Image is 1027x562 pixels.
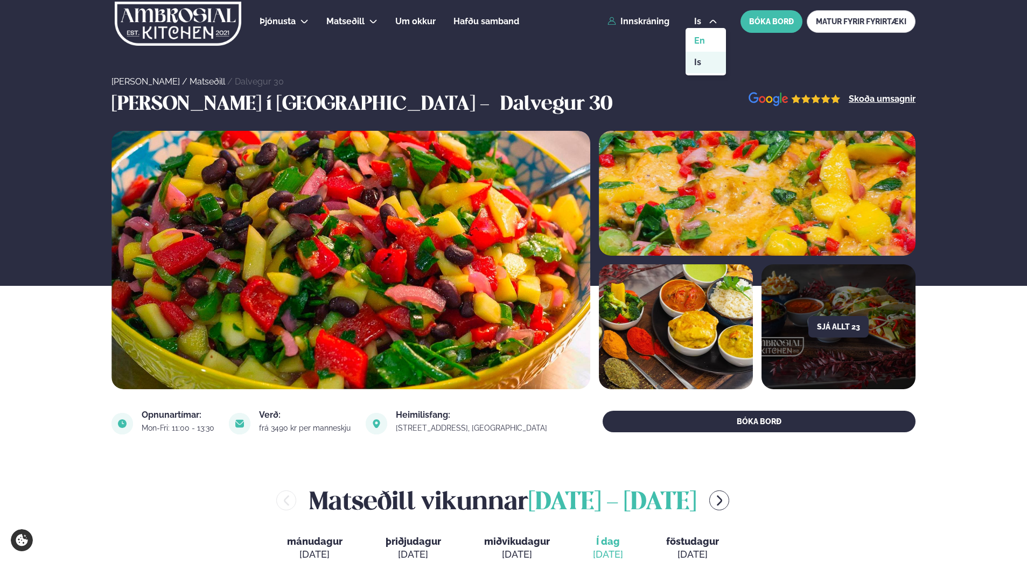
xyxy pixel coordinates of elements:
[666,536,719,547] span: föstudagur
[260,16,296,26] span: Þjónusta
[849,95,916,103] a: Skoða umsagnir
[111,131,590,389] img: image alt
[749,92,841,107] img: image alt
[111,92,495,118] h3: [PERSON_NAME] í [GEOGRAPHIC_DATA] -
[599,264,753,389] img: image alt
[326,16,365,26] span: Matseðill
[287,548,343,561] div: [DATE]
[686,52,726,73] a: is
[229,413,250,434] img: image alt
[386,548,441,561] div: [DATE]
[142,411,216,419] div: Opnunartímar:
[111,413,133,434] img: image alt
[593,548,623,561] div: [DATE]
[453,15,519,28] a: Hafðu samband
[309,483,696,518] h2: Matseðill vikunnar
[276,490,296,510] button: menu-btn-left
[694,17,704,26] span: is
[260,15,296,28] a: Þjónusta
[227,76,235,87] span: /
[366,413,387,434] img: image alt
[386,536,441,547] span: þriðjudagur
[182,76,190,87] span: /
[142,424,216,432] div: Mon-Fri: 11:00 - 13:30
[111,76,180,87] a: [PERSON_NAME]
[484,536,550,547] span: miðvikudagur
[190,76,225,87] a: Matseðill
[395,15,436,28] a: Um okkur
[396,411,549,419] div: Heimilisfang:
[259,424,352,432] div: frá 3490 kr per manneskju
[326,15,365,28] a: Matseðill
[259,411,352,419] div: Verð:
[287,536,343,547] span: mánudagur
[686,17,726,26] button: is
[686,30,726,52] a: en
[396,421,549,434] a: link
[603,411,916,432] button: BÓKA BORÐ
[740,10,802,33] button: BÓKA BORÐ
[599,131,916,256] img: image alt
[11,529,33,551] a: Cookie settings
[500,92,612,118] h3: Dalvegur 30
[607,17,669,26] a: Innskráning
[808,316,869,338] button: Sjá allt 23
[807,10,916,33] a: MATUR FYRIR FYRIRTÆKI
[709,490,729,510] button: menu-btn-right
[395,16,436,26] span: Um okkur
[484,548,550,561] div: [DATE]
[235,76,284,87] a: Dalvegur 30
[114,2,242,46] img: logo
[453,16,519,26] span: Hafðu samband
[528,491,696,515] span: [DATE] - [DATE]
[593,535,623,548] span: Í dag
[666,548,719,561] div: [DATE]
